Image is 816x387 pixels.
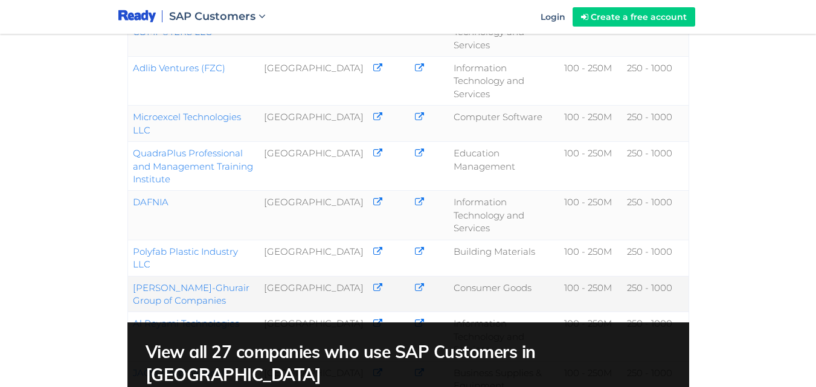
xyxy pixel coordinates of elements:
td: 100 - 250M [559,57,622,106]
a: [PERSON_NAME]-Ghurair Group of Companies [133,282,249,306]
td: Building Materials [449,240,559,276]
td: 250 - 1000 [622,57,689,106]
a: Al Reyami Technologies [133,318,239,329]
td: [GEOGRAPHIC_DATA] [259,191,368,240]
span: Login [541,11,565,22]
a: Microexcel Technologies LLC [133,111,241,135]
a: Login [533,2,573,32]
a: QuadraPlus Professional and Management Training Institute [133,147,253,185]
td: Computer Software [449,106,559,142]
td: 250 - 1000 [622,191,689,240]
td: Education Management [449,142,559,191]
td: [GEOGRAPHIC_DATA] [259,106,368,142]
td: Information Technology and Services [449,191,559,240]
td: 250 - 1000 [622,106,689,142]
td: 100 - 250M [559,191,622,240]
td: 250 - 1000 [622,240,689,276]
td: 100 - 250M [559,240,622,276]
td: [GEOGRAPHIC_DATA] [259,240,368,276]
td: Information Technology and Services [449,57,559,106]
td: [GEOGRAPHIC_DATA] [259,276,368,312]
h2: View all 27 companies who use SAP Customers in [GEOGRAPHIC_DATA] [146,341,576,386]
img: logo [118,9,156,24]
td: [GEOGRAPHIC_DATA] [259,57,368,106]
td: 250 - 1000 [622,276,689,312]
td: 250 - 1000 [622,142,689,191]
td: Consumer Goods [449,276,559,312]
a: Polyfab Plastic Industry LLC [133,246,238,270]
td: 100 - 250M [559,106,622,142]
td: [GEOGRAPHIC_DATA] [259,312,368,361]
td: [GEOGRAPHIC_DATA] [259,142,368,191]
td: 100 - 250M [559,276,622,312]
td: Information Technology and Services [449,312,559,361]
a: Create a free account [573,7,695,27]
span: SAP Customers [169,10,255,23]
td: 100 - 250M [559,312,622,361]
a: Adlib Ventures (FZC) [133,62,225,74]
td: 100 - 250M [559,142,622,191]
a: DAFNIA [133,196,169,208]
td: 250 - 1000 [622,312,689,361]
